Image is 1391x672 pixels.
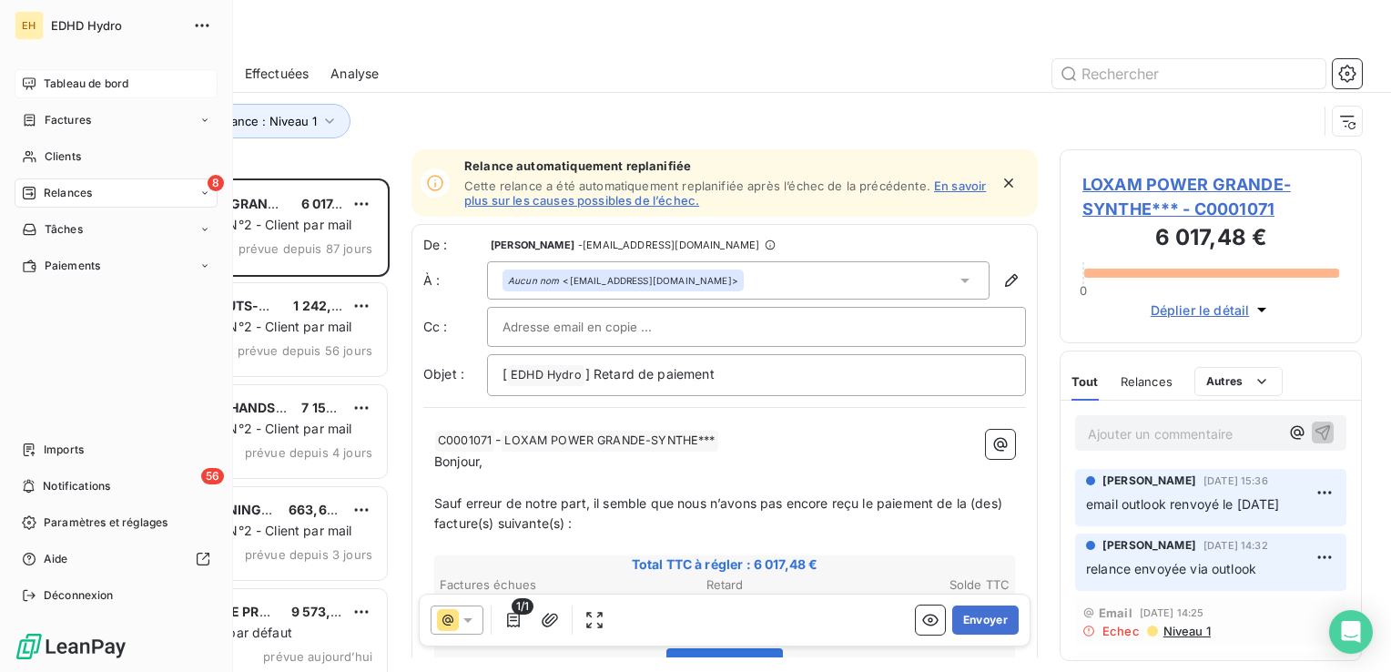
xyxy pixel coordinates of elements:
[423,236,487,254] span: De :
[508,274,559,287] em: Aucun nom
[464,158,989,173] span: Relance automatiquement replanifiée
[1203,540,1268,551] span: [DATE] 14:32
[330,65,379,83] span: Analyse
[435,431,494,452] span: C0001071
[301,196,366,211] span: 6 017,48 €
[130,217,352,232] span: Plan de relance N°2 - Client par mail
[239,241,372,256] span: prévue depuis 87 jours
[128,196,368,211] span: LOXAM POWER GRANDE-SYNTHE***
[1102,473,1196,489] span: [PERSON_NAME]
[15,142,218,171] a: Clients
[491,239,574,250] span: [PERSON_NAME]
[1121,374,1173,389] span: Relances
[51,18,182,33] span: EDHD Hydro
[45,112,91,128] span: Factures
[44,587,114,604] span: Déconnexion
[201,468,224,484] span: 56
[43,478,110,494] span: Notifications
[44,551,68,567] span: Aide
[130,523,352,538] span: Plan de relance N°2 - Client par mail
[293,298,360,313] span: 1 242,52 €
[45,258,100,274] span: Paiements
[437,555,1012,574] span: Total TTC à régler : 6 017,48 €
[423,366,464,382] span: Objet :
[87,178,390,672] div: grid
[1203,475,1268,486] span: [DATE] 15:36
[439,575,628,595] th: Factures échues
[464,178,930,193] span: Cette relance a été automatiquement replanifiée après l’échec de la précédente.
[245,65,310,83] span: Effectuées
[508,365,584,386] span: EDHD Hydro
[44,442,84,458] span: Imports
[502,431,717,452] span: LOXAM POWER GRANDE-SYNTHE***
[1329,610,1373,654] div: Open Intercom Messenger
[130,421,352,436] span: Plan de relance N°2 - Client par mail
[1086,561,1256,576] span: relance envoyée via outlook
[464,178,986,208] a: En savoir plus sur les causes possibles de l’échec.
[45,221,83,238] span: Tâches
[1102,537,1196,554] span: [PERSON_NAME]
[423,318,487,336] label: Cc :
[44,514,168,531] span: Paramètres et réglages
[301,400,368,415] span: 7 156,80 €
[434,453,482,469] span: Bonjour,
[15,11,44,40] div: EH
[503,313,698,341] input: Adresse email en copie ...
[1145,300,1277,321] button: Déplier le détail
[1080,283,1087,298] span: 0
[578,239,759,250] span: - [EMAIL_ADDRESS][DOMAIN_NAME]
[15,69,218,98] a: Tableau de bord
[15,106,218,135] a: Factures
[44,185,92,201] span: Relances
[1102,624,1140,638] span: Echec
[15,632,127,661] img: Logo LeanPay
[508,274,738,287] div: <[EMAIL_ADDRESS][DOMAIN_NAME]>
[15,508,218,537] a: Paramètres et réglages
[503,366,507,382] span: [
[289,502,347,517] span: 663,60 €
[495,432,501,447] span: -
[130,319,352,334] span: Plan de relance N°2 - Client par mail
[15,215,218,244] a: Tâches
[238,343,372,358] span: prévue depuis 56 jours
[1140,607,1204,618] span: [DATE] 14:25
[434,495,1006,532] span: Sauf erreur de notre part, il semble que nous n’avons pas encore reçu le paiement de la (des) fac...
[45,148,81,165] span: Clients
[821,575,1010,595] th: Solde TTC
[15,435,218,464] a: Imports
[512,598,533,615] span: 1/1
[291,604,360,619] span: 9 573,60 €
[423,271,487,290] label: À :
[44,76,128,92] span: Tableau de bord
[263,649,372,664] span: prévue aujourd’hui
[585,366,715,382] span: ] Retard de paiement
[208,175,224,191] span: 8
[156,114,317,128] span: Niveau de relance : Niveau 1
[15,251,218,280] a: Paiements
[630,575,819,595] th: Retard
[952,606,1019,635] button: Envoyer
[1082,221,1339,258] h3: 6 017,48 €
[128,400,381,415] span: LAMINES MARCHANDS EUROPEENS***
[245,547,372,562] span: prévue depuis 3 jours
[15,545,218,574] a: Aide
[1194,367,1283,396] button: Autres
[1071,374,1099,389] span: Tout
[1151,300,1250,320] span: Déplier le détail
[245,445,372,460] span: prévue depuis 4 jours
[15,178,218,208] a: 8Relances
[1086,496,1280,512] span: email outlook renvoyé le [DATE]
[129,104,350,138] button: Niveau de relance : Niveau 1
[1162,624,1211,638] span: Niveau 1
[1052,59,1325,88] input: Rechercher
[1082,172,1339,221] span: LOXAM POWER GRANDE-SYNTHE*** - C0001071
[1099,606,1132,620] span: Email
